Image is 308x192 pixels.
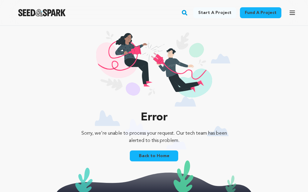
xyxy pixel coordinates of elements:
[96,31,212,106] img: 404 illustration
[18,9,66,16] img: Seed&Spark Logo Dark Mode
[18,9,66,16] a: Seed&Spark Homepage
[81,112,228,124] p: Error
[240,7,281,18] a: Fund a project
[193,7,236,18] a: Start a project
[130,150,178,161] a: Back to Home
[81,130,228,144] p: Sorry, we're unable to process your request. Our tech team has been alerted to this problem.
